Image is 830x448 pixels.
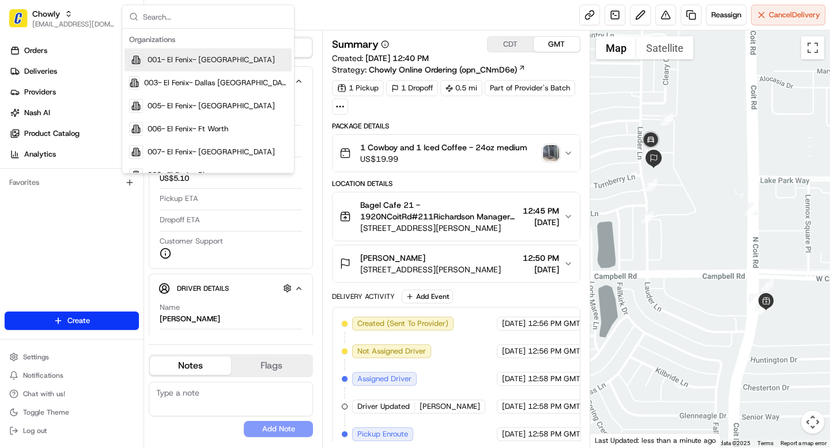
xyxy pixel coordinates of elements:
[755,302,768,314] div: 8
[5,83,144,101] a: Providers
[502,401,526,412] span: [DATE]
[707,440,750,446] span: Map data ©2025
[160,193,198,204] span: Pickup ETA
[420,401,480,412] span: [PERSON_NAME]
[369,64,517,75] span: Chowly Online Ordering (opn_CNmD6e)
[641,211,654,223] div: 10
[23,426,47,435] span: Log out
[636,36,693,59] button: Show satellite imagery
[122,29,294,173] div: Suggestions
[23,352,49,362] span: Settings
[143,5,287,28] input: Search...
[144,78,287,88] span: 003- El Fenix- Dallas [GEOGRAPHIC_DATA][PERSON_NAME]
[523,205,559,217] span: 12:45 PM
[402,290,453,303] button: Add Event
[148,147,275,157] span: 007- El Fenix- [GEOGRAPHIC_DATA]
[528,401,580,412] span: 12:58 PM GMT
[332,179,580,188] div: Location Details
[5,145,144,164] a: Analytics
[332,39,379,50] h3: Summary
[32,20,115,29] button: [EMAIL_ADDRESS][DOMAIN_NAME]
[160,314,220,324] div: [PERSON_NAME]
[5,173,139,192] div: Favorites
[177,284,229,293] span: Driver Details
[801,36,824,59] button: Toggle fullscreen view
[5,41,144,60] a: Orders
[642,146,655,158] div: 13
[523,252,559,264] span: 12:50 PM
[231,356,312,375] button: Flags
[488,37,534,52] button: CDT
[5,62,144,81] a: Deliveries
[711,10,741,20] span: Reassign
[706,5,746,25] button: Reassign
[5,104,144,122] a: Nash AI
[148,55,275,65] span: 001- El Fenix- [GEOGRAPHIC_DATA]
[360,142,527,153] span: 1 Cowboy and 1 Iced Coffee - 24oz medium
[369,64,526,75] a: Chowly Online Ordering (opn_CNmD6e)
[150,356,231,375] button: Notes
[160,236,223,246] span: Customer Support
[365,53,429,63] span: [DATE] 12:40 PM
[23,371,63,380] span: Notifications
[745,203,757,215] div: 6
[5,386,139,402] button: Chat with us!
[596,36,636,59] button: Show street map
[5,312,139,330] button: Create
[24,128,80,139] span: Product Catalog
[523,264,559,275] span: [DATE]
[24,66,57,77] span: Deliveries
[751,5,825,25] button: CancelDelivery
[528,374,580,384] span: 12:58 PM GMT
[593,432,631,447] a: Open this area in Google Maps (opens a new window)
[160,302,180,313] span: Name
[124,31,292,48] div: Organizations
[5,5,119,32] button: ChowlyChowly[EMAIL_ADDRESS][DOMAIN_NAME]
[32,8,60,20] button: Chowly
[780,440,827,446] a: Report a map error
[24,45,47,56] span: Orders
[24,108,50,118] span: Nash AI
[333,192,579,241] button: Bagel Cafe 21 - 1920NCoitRd#211Richardson Manager Manager[STREET_ADDRESS][PERSON_NAME]12:45 PM[DATE]
[332,80,384,96] div: 1 Pickup
[502,318,526,329] span: [DATE]
[593,432,631,447] img: Google
[148,101,275,111] span: 005- El Fenix- [GEOGRAPHIC_DATA]
[332,292,395,301] div: Delivery Activity
[332,52,429,64] span: Created:
[590,433,721,447] div: Last Updated: less than a minute ago
[357,429,408,439] span: Pickup Enroute
[5,423,139,439] button: Log out
[769,10,820,20] span: Cancel Delivery
[360,264,501,275] span: [STREET_ADDRESS][PERSON_NAME]
[357,401,410,412] span: Driver Updated
[360,252,425,264] span: [PERSON_NAME]
[360,153,527,165] span: US$19.99
[644,179,657,191] div: 11
[502,374,526,384] span: [DATE]
[528,318,580,329] span: 12:56 PM GMT
[543,145,559,161] img: photo_proof_of_delivery image
[333,245,579,282] button: [PERSON_NAME][STREET_ADDRESS][PERSON_NAME]12:50 PM[DATE]
[440,80,482,96] div: 0.5 mi
[5,349,139,365] button: Settings
[24,149,56,160] span: Analytics
[5,124,144,143] a: Product Catalog
[534,37,580,52] button: GMT
[24,87,56,97] span: Providers
[23,389,65,398] span: Chat with us!
[528,429,580,439] span: 12:58 PM GMT
[749,294,761,306] div: 9
[5,367,139,384] button: Notifications
[528,346,580,356] span: 12:56 PM GMT
[160,215,200,225] span: Dropoff ETA
[67,316,90,326] span: Create
[357,374,412,384] span: Assigned Driver
[160,173,189,184] span: US$5.10
[360,222,518,234] span: [STREET_ADDRESS][PERSON_NAME]
[757,440,774,446] a: Terms
[502,346,526,356] span: [DATE]
[661,113,673,126] div: 12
